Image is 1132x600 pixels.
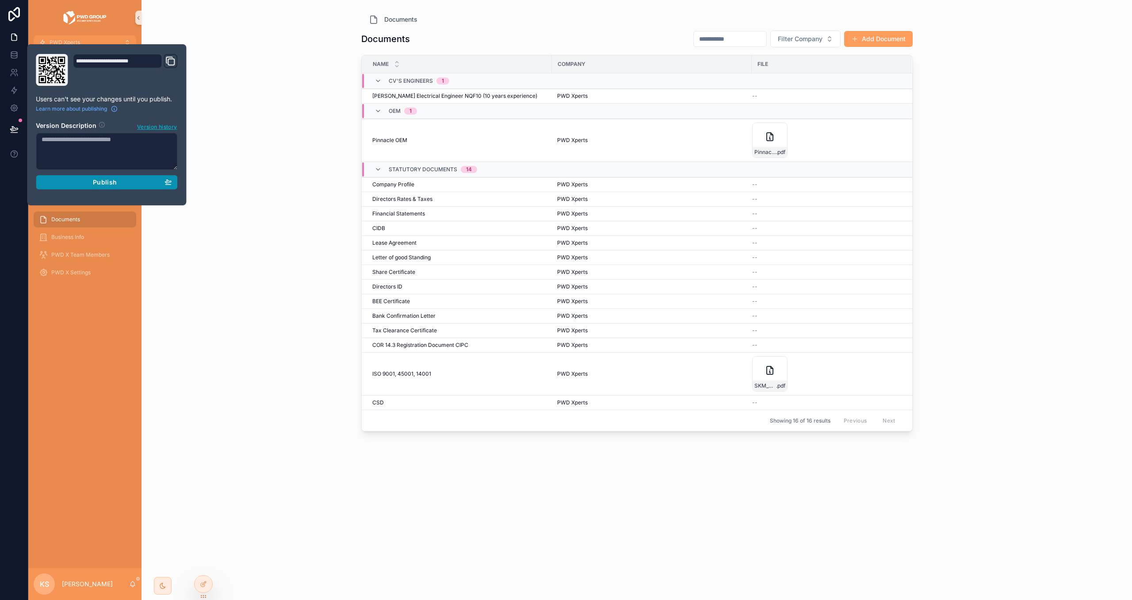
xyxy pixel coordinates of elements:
[93,178,117,186] span: Publish
[752,239,757,246] span: --
[557,327,588,334] span: PWD Xperts
[752,196,757,203] span: --
[34,265,136,281] a: PWD X Settings
[558,61,585,68] span: Company
[752,399,757,406] span: --
[51,269,91,276] span: PWD X Settings
[557,342,588,349] span: PWD Xperts
[36,121,96,131] h2: Version Description
[770,31,841,47] button: Select Button
[557,92,588,100] span: PWD Xperts
[372,342,468,349] span: COR 14.3 Registration Document CIPC
[752,181,757,188] span: --
[51,251,110,258] span: PWD X Team Members
[372,181,414,188] span: Company Profile
[557,196,588,203] span: PWD Xperts
[557,254,588,261] span: PWD Xperts
[40,579,49,589] span: KS
[557,399,588,406] span: PWD Xperts
[557,137,588,144] span: PWD Xperts
[34,35,136,50] button: PWD Xperts
[372,269,415,276] span: Share Certificate
[752,254,757,261] span: --
[137,121,177,131] button: Version history
[776,149,785,156] span: .pdf
[752,312,757,319] span: --
[372,370,431,377] span: ISO 9001, 45001, 14001
[34,229,136,245] a: Business Info
[757,61,768,68] span: File
[466,166,472,173] div: 14
[557,181,588,188] span: PWD Xperts
[752,342,757,349] span: --
[372,254,431,261] span: Letter of good Standing
[372,312,436,319] span: Bank Confirmation Letter
[776,382,785,389] span: .pdf
[36,95,177,104] p: Users can't see your changes until you publish.
[50,39,80,46] span: PWD Xperts
[34,247,136,263] a: PWD X Team Members
[372,196,432,203] span: Directors Rates & Taxes
[372,225,385,232] span: CIDB
[409,108,412,115] div: 1
[36,105,107,112] span: Learn more about publishing
[372,210,425,217] span: Financial Statements
[752,269,757,276] span: --
[557,239,588,246] span: PWD Xperts
[384,15,417,24] span: Documents
[368,14,417,25] a: Documents
[752,210,757,217] span: --
[36,175,177,189] button: Publish
[557,269,588,276] span: PWD Xperts
[389,166,457,173] span: Statutory Documents
[389,108,401,115] span: OEM
[372,92,537,100] span: [PERSON_NAME] Electrical Engineer NQF10 (10 years experience)
[557,298,588,305] span: PWD Xperts
[137,122,177,131] span: Version history
[372,239,417,246] span: Lease Agreement
[557,312,588,319] span: PWD Xperts
[557,225,588,232] span: PWD Xperts
[372,283,402,290] span: Directors ID
[752,283,757,290] span: --
[372,298,410,305] span: BEE Certificate
[754,149,776,156] span: Pinnacle-OEM-Letter
[62,580,113,588] p: [PERSON_NAME]
[770,417,830,424] span: Showing 16 of 16 results
[752,92,757,100] span: --
[372,137,407,144] span: Pinnacle OEM
[63,11,107,25] img: App logo
[389,77,433,85] span: CV's Engineers
[36,105,118,112] a: Learn more about publishing
[442,77,444,85] div: 1
[51,216,80,223] span: Documents
[752,327,757,334] span: --
[372,399,384,406] span: CSD
[752,298,757,305] span: --
[373,61,389,68] span: Name
[752,225,757,232] span: --
[361,33,410,45] h1: Documents
[73,54,177,86] div: Domain and Custom Link
[557,283,588,290] span: PWD Xperts
[844,31,913,47] button: Add Document
[754,382,776,389] span: SKM_C55824102317420
[34,212,136,227] a: Documents
[557,210,588,217] span: PWD Xperts
[51,234,84,241] span: Business Info
[372,327,437,334] span: Tax Clearance Certificate
[778,35,822,43] span: Filter Company
[557,370,588,377] span: PWD Xperts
